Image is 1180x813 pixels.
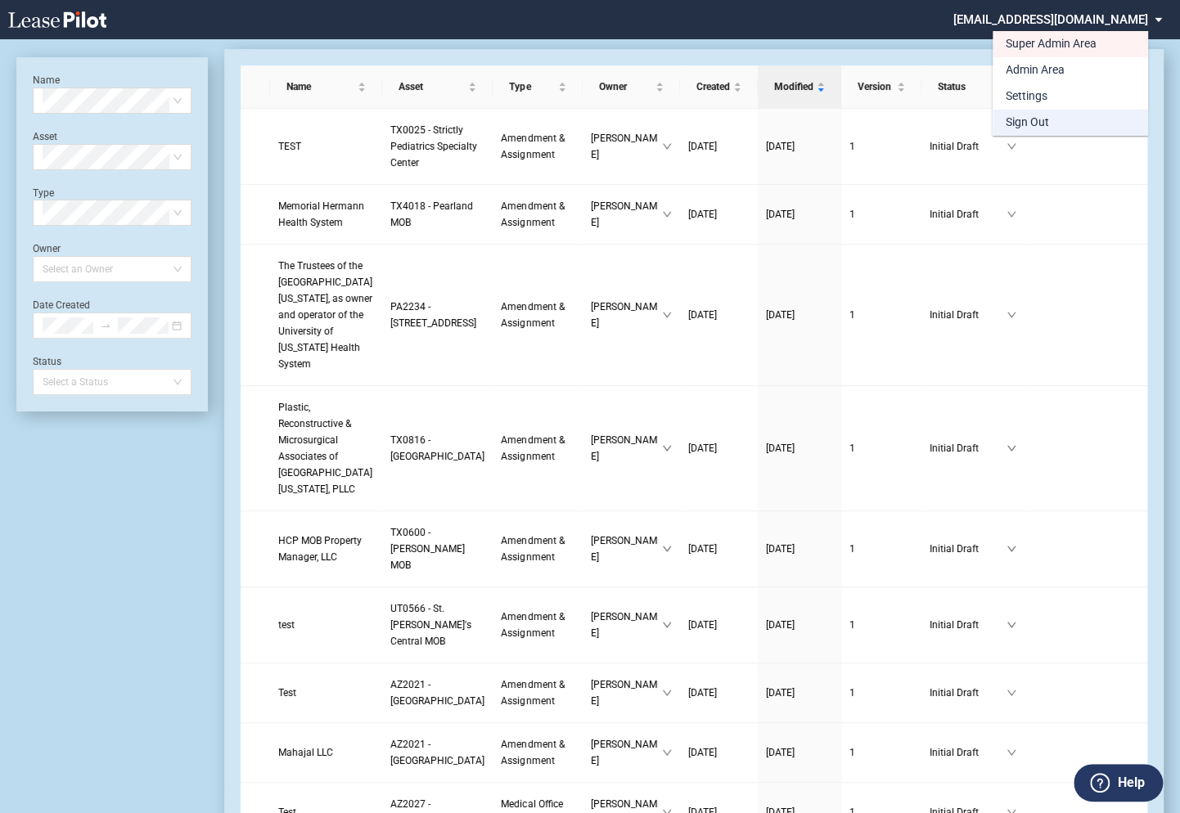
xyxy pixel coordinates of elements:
[1006,115,1049,131] div: Sign Out
[1006,62,1065,79] div: Admin Area
[1074,764,1163,802] button: Help
[1006,88,1047,105] div: Settings
[1006,36,1097,52] div: Super Admin Area
[1117,772,1144,793] label: Help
